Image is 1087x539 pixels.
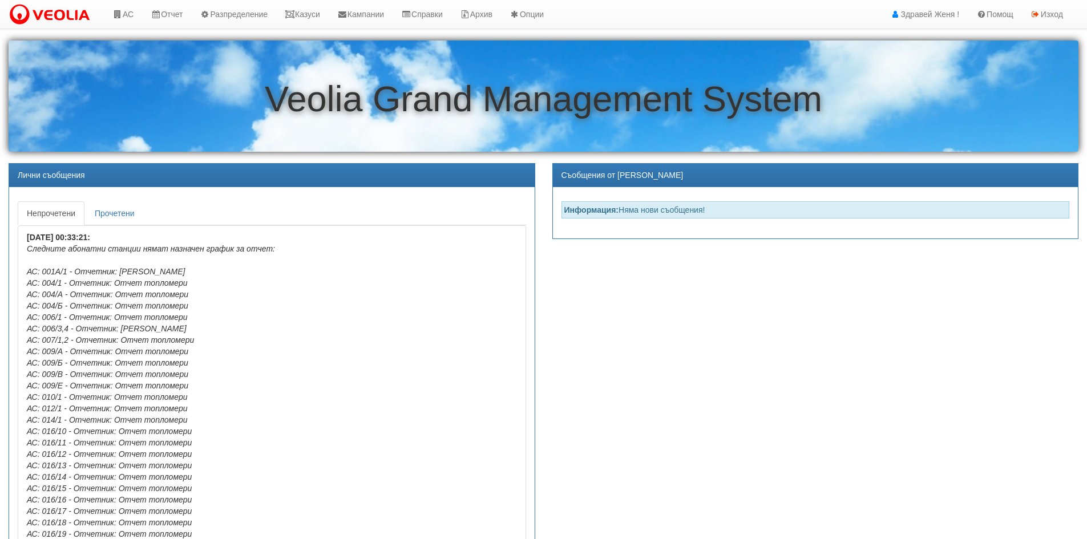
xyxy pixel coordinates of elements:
img: VeoliaLogo.png [9,3,95,27]
div: Съобщения от [PERSON_NAME] [553,164,1078,187]
div: Няма нови съобщения! [561,201,1070,218]
h1: Veolia Grand Management System [9,79,1078,119]
strong: Информация: [564,205,619,214]
a: Прочетени [86,201,144,225]
a: Непрочетени [18,201,84,225]
div: Лични съобщения [9,164,535,187]
b: [DATE] 00:33:21: [27,233,90,242]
